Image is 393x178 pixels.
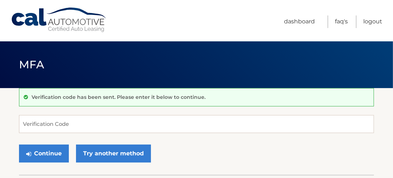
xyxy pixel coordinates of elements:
[284,15,315,28] a: Dashboard
[19,115,374,133] input: Verification Code
[76,145,151,163] a: Try another method
[32,94,205,100] p: Verification code has been sent. Please enter it below to continue.
[19,145,69,163] button: Continue
[363,15,382,28] a: Logout
[11,7,108,33] a: Cal Automotive
[19,58,44,71] span: MFA
[335,15,348,28] a: FAQ's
